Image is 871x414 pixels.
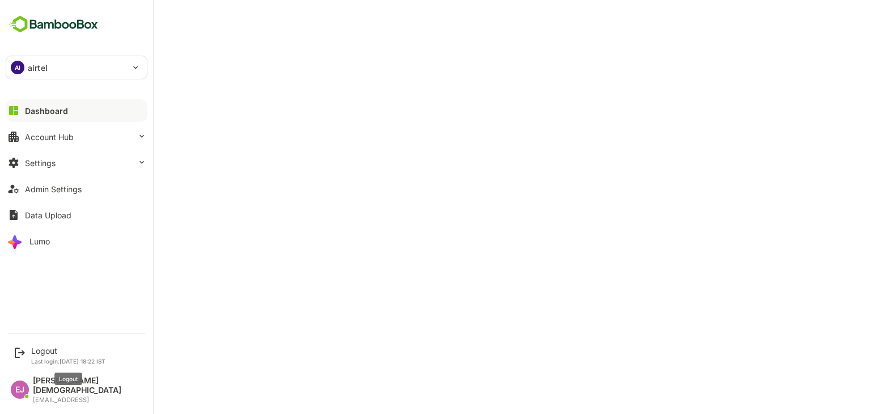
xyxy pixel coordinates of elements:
p: airtel [28,62,48,74]
div: Account Hub [25,132,74,142]
div: [PERSON_NAME][DEMOGRAPHIC_DATA] [33,376,142,395]
button: Admin Settings [6,178,147,200]
button: Lumo [6,230,147,252]
button: Account Hub [6,125,147,148]
div: Logout [31,346,105,356]
button: Dashboard [6,99,147,122]
div: Lumo [29,236,50,246]
div: Dashboard [25,106,68,116]
p: Last login: [DATE] 18:22 IST [31,358,105,365]
button: Data Upload [6,204,147,226]
div: AIairtel [6,56,147,79]
div: Data Upload [25,210,71,220]
div: [EMAIL_ADDRESS] [33,396,142,404]
button: Settings [6,151,147,174]
div: EJ [11,381,29,399]
img: BambooboxFullLogoMark.5f36c76dfaba33ec1ec1367b70bb1252.svg [6,14,102,35]
div: Admin Settings [25,184,82,194]
div: Settings [25,158,56,168]
div: AI [11,61,24,74]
